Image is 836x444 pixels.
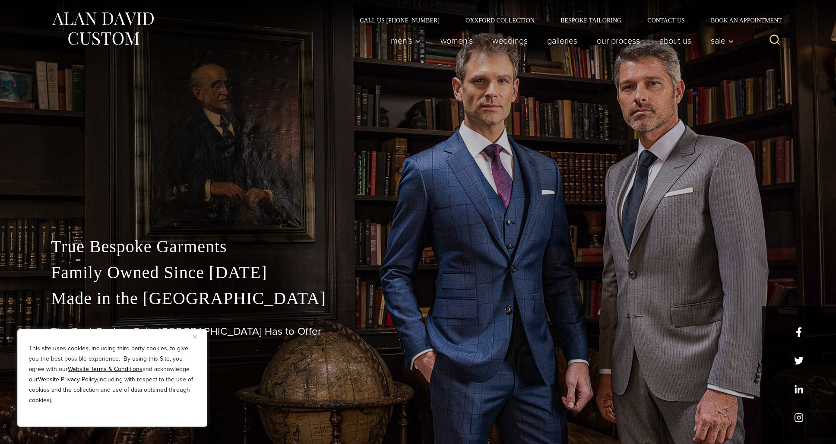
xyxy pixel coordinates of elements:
[538,32,587,49] a: Galleries
[193,335,197,339] img: Close
[68,365,142,374] a: Website Terms & Conditions
[764,30,785,51] button: View Search Form
[391,36,421,45] span: Men’s
[794,413,804,422] a: instagram
[381,32,739,49] nav: Primary Navigation
[794,356,804,365] a: x/twitter
[650,32,701,49] a: About Us
[711,36,734,45] span: Sale
[587,32,650,49] a: Our Process
[634,17,698,23] a: Contact Us
[548,17,634,23] a: Bespoke Tailoring
[29,343,196,406] p: This site uses cookies, including third party cookies, to give you the best possible experience. ...
[347,17,453,23] a: Call Us [PHONE_NUMBER]
[453,17,548,23] a: Oxxford Collection
[794,327,804,337] a: facebook
[51,234,785,311] p: True Bespoke Garments Family Owned Since [DATE] Made in the [GEOGRAPHIC_DATA]
[483,32,538,49] a: weddings
[794,384,804,394] a: linkedin
[51,10,155,48] img: Alan David Custom
[38,375,97,384] a: Website Privacy Policy
[51,325,785,338] h1: The Best Custom Suits [GEOGRAPHIC_DATA] Has to Offer
[347,17,785,23] nav: Secondary Navigation
[193,331,203,342] button: Close
[698,17,785,23] a: Book an Appointment
[431,32,483,49] a: Women’s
